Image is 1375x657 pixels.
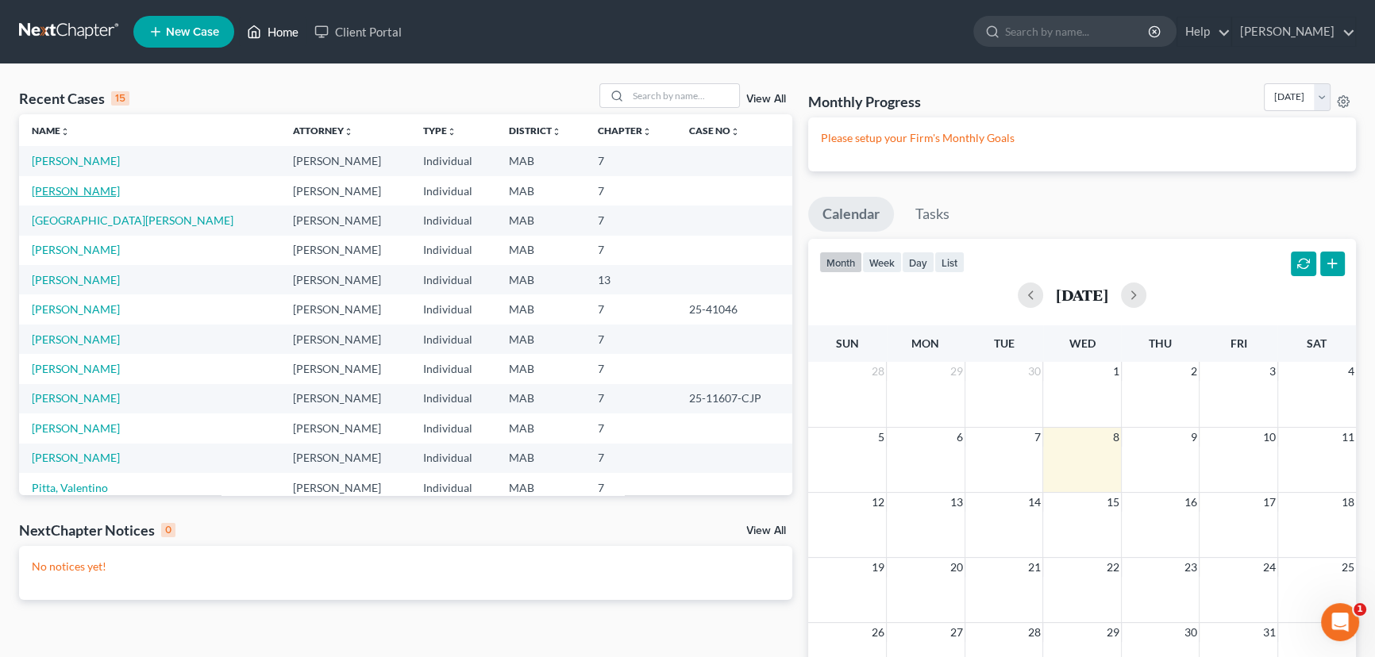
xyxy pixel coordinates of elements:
span: 14 [1026,493,1042,512]
td: Individual [410,206,496,235]
a: Help [1177,17,1231,46]
td: Individual [410,236,496,265]
td: MAB [496,294,586,324]
td: 25-11607-CJP [676,384,792,413]
span: 15 [1105,493,1121,512]
span: 29 [1105,623,1121,642]
span: 31 [1261,623,1277,642]
td: Individual [410,325,496,354]
td: Individual [410,354,496,383]
span: 22 [1105,558,1121,577]
span: 19 [870,558,886,577]
td: Individual [410,384,496,413]
td: MAB [496,325,586,354]
td: 25-41046 [676,294,792,324]
span: 23 [1183,558,1199,577]
span: 25 [1340,558,1356,577]
span: 28 [1026,623,1042,642]
a: [PERSON_NAME] [1232,17,1355,46]
td: [PERSON_NAME] [279,206,410,235]
td: 7 [585,354,676,383]
a: Case Nounfold_more [689,125,740,136]
td: MAB [496,413,586,443]
a: [PERSON_NAME] [32,243,120,256]
span: 27 [949,623,965,642]
p: Please setup your Firm's Monthly Goals [821,130,1343,146]
h2: [DATE] [1056,286,1108,303]
div: Recent Cases [19,89,129,108]
td: Individual [410,265,496,294]
button: list [934,252,965,273]
td: MAB [496,236,586,265]
td: 7 [585,473,676,502]
td: Individual [410,146,496,175]
td: MAB [496,444,586,473]
td: MAB [496,354,586,383]
span: 30 [1026,362,1042,381]
a: [PERSON_NAME] [32,184,120,198]
td: MAB [496,176,586,206]
a: [GEOGRAPHIC_DATA][PERSON_NAME] [32,213,233,227]
span: 1 [1354,603,1366,616]
div: 15 [111,91,129,106]
h3: Monthly Progress [808,92,921,111]
button: month [819,252,862,273]
a: View All [746,94,786,105]
span: 10 [1261,428,1277,447]
span: 1 [1111,362,1121,381]
span: Sun [836,336,859,350]
span: 4 [1346,362,1356,381]
button: week [862,252,902,273]
span: 11 [1340,428,1356,447]
td: 7 [585,384,676,413]
div: NextChapter Notices [19,521,175,540]
td: 7 [585,146,676,175]
i: unfold_more [552,127,561,136]
span: 21 [1026,558,1042,577]
a: Chapterunfold_more [598,125,652,136]
i: unfold_more [447,127,456,136]
a: [PERSON_NAME] [32,302,120,316]
a: [PERSON_NAME] [32,273,120,286]
td: Individual [410,444,496,473]
div: 0 [161,523,175,537]
span: 12 [870,493,886,512]
td: [PERSON_NAME] [279,413,410,443]
button: day [902,252,934,273]
span: 28 [870,362,886,381]
a: Tasks [901,197,964,232]
td: 13 [585,265,676,294]
span: 6 [955,428,965,447]
td: 7 [585,444,676,473]
a: Client Portal [306,17,410,46]
td: Individual [410,294,496,324]
td: [PERSON_NAME] [279,384,410,413]
td: [PERSON_NAME] [279,354,410,383]
span: 24 [1261,558,1277,577]
span: Tue [993,336,1014,350]
span: 13 [949,493,965,512]
input: Search by name... [628,84,739,107]
td: [PERSON_NAME] [279,444,410,473]
td: MAB [496,265,586,294]
a: Pitta, Valentino [32,481,108,494]
td: [PERSON_NAME] [279,473,410,502]
span: 29 [949,362,965,381]
span: 3 [1268,362,1277,381]
td: 7 [585,294,676,324]
td: MAB [496,146,586,175]
td: Individual [410,176,496,206]
td: 7 [585,413,676,443]
td: Individual [410,413,496,443]
a: [PERSON_NAME] [32,451,120,464]
span: 26 [870,623,886,642]
span: 30 [1183,623,1199,642]
span: 18 [1340,493,1356,512]
a: [PERSON_NAME] [32,421,120,435]
a: Typeunfold_more [423,125,456,136]
td: [PERSON_NAME] [279,265,410,294]
span: 17 [1261,493,1277,512]
td: Individual [410,473,496,502]
a: Nameunfold_more [32,125,70,136]
span: Sat [1307,336,1327,350]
